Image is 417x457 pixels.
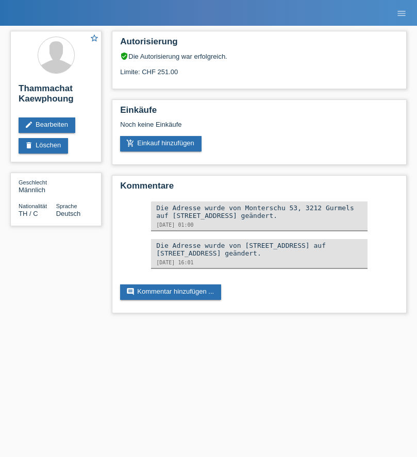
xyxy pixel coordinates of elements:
a: deleteLöschen [19,138,68,154]
i: comment [126,287,135,296]
i: add_shopping_cart [126,139,135,147]
span: Thailand / C / 23.12.2021 [19,210,38,217]
div: Männlich [19,178,56,194]
h2: Einkäufe [120,105,398,121]
a: star_border [90,33,99,44]
div: Limite: CHF 251.00 [120,60,398,76]
a: add_shopping_cartEinkauf hinzufügen [120,136,202,151]
i: star_border [90,33,99,43]
div: [DATE] 01:00 [156,222,362,228]
span: Sprache [56,203,77,209]
a: commentKommentar hinzufügen ... [120,284,221,300]
div: Die Adresse wurde von [STREET_ADDRESS] auf [STREET_ADDRESS] geändert. [156,242,362,257]
i: menu [396,8,407,19]
a: menu [391,10,412,16]
i: edit [25,121,33,129]
h2: Autorisierung [120,37,398,52]
span: Deutsch [56,210,81,217]
span: Nationalität [19,203,47,209]
i: delete [25,141,33,149]
div: Noch keine Einkäufe [120,121,398,136]
i: verified_user [120,52,128,60]
a: editBearbeiten [19,117,75,133]
div: Die Adresse wurde von Monterschu 53, 3212 Gurmels auf [STREET_ADDRESS] geändert. [156,204,362,219]
span: Geschlecht [19,179,47,185]
div: [DATE] 16:01 [156,260,362,265]
div: Die Autorisierung war erfolgreich. [120,52,398,60]
h2: Thammachat Kaewphoung [19,83,93,109]
h2: Kommentare [120,181,398,196]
